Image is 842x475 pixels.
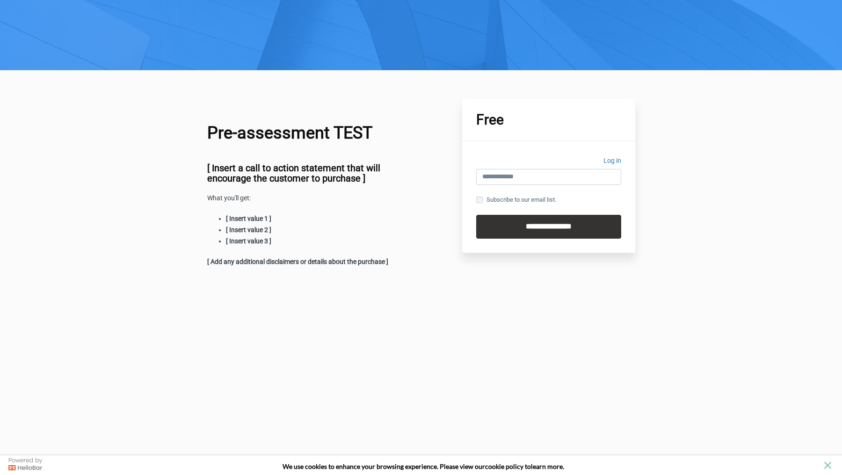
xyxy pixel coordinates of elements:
label: Subscribe to our email list. [476,195,556,205]
input: Subscribe to our email list. [476,197,483,203]
button: close [822,460,834,471]
a: cookie policy [485,462,523,470]
a: Log in [603,155,621,169]
strong: to [525,462,531,470]
h3: [ Insert a call to action statement that will encourage the customer to purchase ] [207,163,417,183]
span: learn more. [531,462,564,470]
strong: [ Insert value 3 ] [226,237,271,245]
h1: Pre-assessment TEST [207,122,417,144]
strong: [ Insert value 1 ] [226,215,271,222]
p: What you'll get: [207,193,417,204]
h1: Free [476,113,621,127]
span: We use cookies to enhance your browsing experience. Please view our [283,462,485,470]
strong: [ Insert value 2 ] [226,226,271,234]
strong: [ Add any additional disclaimers or details about the purchase ] [207,258,388,265]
